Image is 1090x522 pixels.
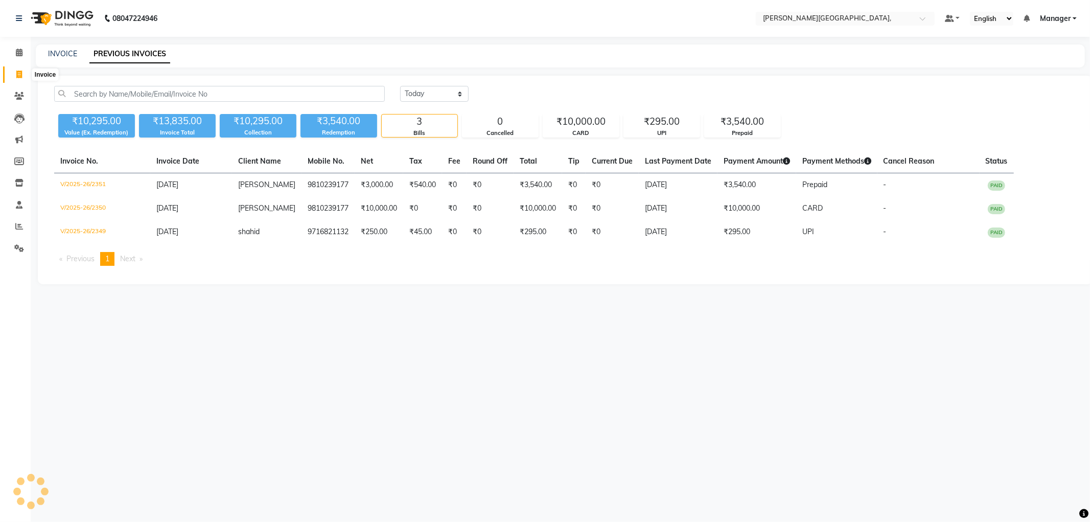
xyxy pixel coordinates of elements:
[300,114,377,128] div: ₹3,540.00
[717,173,796,197] td: ₹3,540.00
[54,173,150,197] td: V/2025-26/2351
[382,115,457,129] div: 3
[514,173,562,197] td: ₹3,540.00
[884,227,887,236] span: -
[462,129,538,138] div: Cancelled
[238,180,295,189] span: [PERSON_NAME]
[568,156,579,166] span: Tip
[467,220,514,244] td: ₹0
[60,156,98,166] span: Invoice No.
[986,156,1008,166] span: Status
[156,180,178,189] span: [DATE]
[220,128,296,137] div: Collection
[624,115,700,129] div: ₹295.00
[467,197,514,220] td: ₹0
[120,254,135,263] span: Next
[308,156,344,166] span: Mobile No.
[448,156,460,166] span: Fee
[403,220,442,244] td: ₹45.00
[302,197,355,220] td: 9810239177
[988,204,1005,214] span: PAID
[562,173,586,197] td: ₹0
[592,156,633,166] span: Current Due
[705,129,780,138] div: Prepaid
[639,220,717,244] td: [DATE]
[355,173,403,197] td: ₹3,000.00
[520,156,537,166] span: Total
[645,156,711,166] span: Last Payment Date
[884,156,935,166] span: Cancel Reason
[586,220,639,244] td: ₹0
[156,156,199,166] span: Invoice Date
[355,220,403,244] td: ₹250.00
[543,115,619,129] div: ₹10,000.00
[238,156,281,166] span: Client Name
[639,173,717,197] td: [DATE]
[543,129,619,138] div: CARD
[802,227,814,236] span: UPI
[355,197,403,220] td: ₹10,000.00
[514,220,562,244] td: ₹295.00
[220,114,296,128] div: ₹10,295.00
[717,197,796,220] td: ₹10,000.00
[409,156,422,166] span: Tax
[58,114,135,128] div: ₹10,295.00
[54,86,385,102] input: Search by Name/Mobile/Email/Invoice No
[624,129,700,138] div: UPI
[89,45,170,63] a: PREVIOUS INVOICES
[988,180,1005,191] span: PAID
[112,4,157,33] b: 08047224946
[66,254,95,263] span: Previous
[156,203,178,213] span: [DATE]
[54,220,150,244] td: V/2025-26/2349
[26,4,96,33] img: logo
[514,197,562,220] td: ₹10,000.00
[54,197,150,220] td: V/2025-26/2350
[403,197,442,220] td: ₹0
[724,156,790,166] span: Payment Amount
[639,197,717,220] td: [DATE]
[462,115,538,129] div: 0
[467,173,514,197] td: ₹0
[105,254,109,263] span: 1
[300,128,377,137] div: Redemption
[32,69,58,81] div: Invoice
[473,156,507,166] span: Round Off
[139,128,216,137] div: Invoice Total
[238,227,260,236] span: shahid
[802,156,871,166] span: Payment Methods
[302,173,355,197] td: 9810239177
[442,197,467,220] td: ₹0
[586,197,639,220] td: ₹0
[586,173,639,197] td: ₹0
[802,203,823,213] span: CARD
[442,173,467,197] td: ₹0
[58,128,135,137] div: Value (Ex. Redemption)
[302,220,355,244] td: 9716821132
[54,252,1076,266] nav: Pagination
[156,227,178,236] span: [DATE]
[238,203,295,213] span: [PERSON_NAME]
[361,156,373,166] span: Net
[1040,13,1071,24] span: Manager
[382,129,457,138] div: Bills
[403,173,442,197] td: ₹540.00
[884,203,887,213] span: -
[562,197,586,220] td: ₹0
[717,220,796,244] td: ₹295.00
[988,228,1005,238] span: PAID
[705,115,780,129] div: ₹3,540.00
[562,220,586,244] td: ₹0
[802,180,827,189] span: Prepaid
[139,114,216,128] div: ₹13,835.00
[48,49,77,58] a: INVOICE
[884,180,887,189] span: -
[442,220,467,244] td: ₹0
